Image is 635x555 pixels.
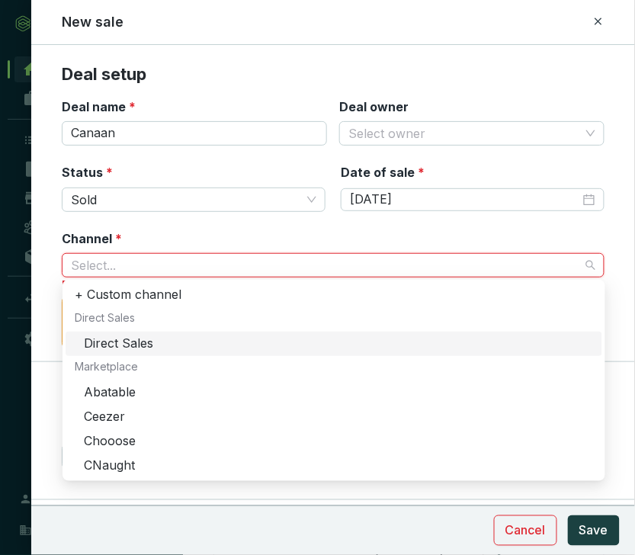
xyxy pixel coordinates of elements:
div: CNaught [66,454,602,478]
p: Customer [62,387,605,409]
label: Company [62,421,130,438]
div: + Custom channel [66,283,602,307]
div: Abatable [84,384,593,401]
label: Deal name [62,98,136,115]
label: Status [62,164,113,181]
span: Sold [71,188,316,211]
span: Save [579,521,608,540]
label: Deal owner [339,98,409,115]
p: Deal setup [62,63,605,86]
label: Channel [62,230,122,247]
span: Cancel [505,521,546,540]
div: Marketplace [66,356,602,380]
div: Chooose [84,433,593,450]
div: CNaught [84,457,593,474]
input: mm/dd/yy [350,191,580,208]
div: Ceezer [66,405,602,429]
label: Date of sale [341,164,425,181]
div: Ceezer [84,409,593,425]
div: Please select channel [62,277,605,294]
button: Save [568,515,620,546]
div: Once a deal is marked as , the deal details will no longer be editable. Please review all details... [62,296,605,348]
button: Cancel [494,515,557,546]
div: Direct Sales [66,307,602,332]
div: Direct Sales [66,332,602,356]
h2: New sale [63,12,124,32]
div: Chooose [66,429,602,454]
div: Abatable [66,380,602,405]
div: + Custom channel [75,287,593,303]
div: Direct Sales [84,335,593,352]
